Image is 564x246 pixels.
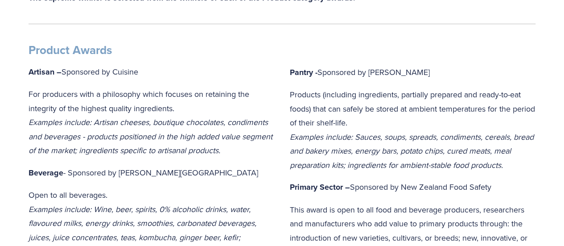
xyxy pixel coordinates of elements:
p: Products (including ingredients, partially prepared and ready-to-eat foods) that can safely be st... [290,88,536,172]
em: Examples include: Sauces, soups, spreads, condiments, cereals, bread and bakery mixes, energy bar... [290,131,536,171]
strong: Primary Sector – [290,181,350,193]
strong: Product Awards [29,42,112,58]
p: Sponsored by Cuisine [29,65,275,79]
strong: Artisan – [29,66,62,78]
p: Sponsored by [PERSON_NAME] [290,65,536,80]
strong: Pantry - [290,67,317,78]
em: Examples include: Artisan cheeses, boutique chocolates, condiments and beverages - products posit... [29,117,275,156]
p: For producers with a philosophy which focuses on retaining the integrity of the highest quality i... [29,87,275,158]
strong: Beverage [29,167,63,179]
p: - Sponsored by [PERSON_NAME][GEOGRAPHIC_DATA] [29,166,275,180]
p: Sponsored by New Zealand Food Safety [290,180,536,195]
